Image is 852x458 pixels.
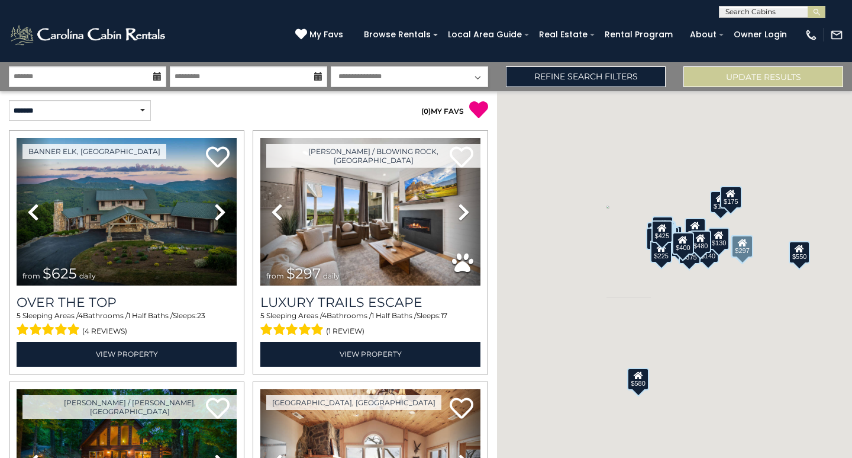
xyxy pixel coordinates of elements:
a: Local Area Guide [442,25,528,44]
span: $297 [286,265,321,282]
span: My Favs [309,28,343,41]
div: $400 [672,232,693,254]
span: 4 [78,311,83,320]
span: daily [79,271,96,280]
div: $175 [720,185,741,208]
div: $480 [690,230,711,252]
span: 23 [197,311,205,320]
a: Over The Top [17,294,237,310]
div: $297 [731,235,753,258]
div: $175 [710,191,731,213]
a: [GEOGRAPHIC_DATA], [GEOGRAPHIC_DATA] [266,395,441,410]
a: [PERSON_NAME] / Blowing Rock, [GEOGRAPHIC_DATA] [266,144,480,168]
div: Sleeping Areas / Bathrooms / Sleeps: [17,310,237,339]
button: Update Results [683,66,843,87]
span: daily [323,271,340,280]
a: About [684,25,722,44]
a: Rental Program [599,25,679,44]
a: [PERSON_NAME] / [PERSON_NAME], [GEOGRAPHIC_DATA] [22,395,237,419]
a: Refine Search Filters [506,66,666,87]
div: Sleeping Areas / Bathrooms / Sleeps: [260,310,480,339]
span: 1 Half Baths / [372,311,417,320]
a: View Property [17,342,237,366]
img: thumbnail_167153549.jpeg [17,138,237,286]
div: $375 [679,241,700,264]
span: $625 [43,265,77,282]
div: $125 [652,216,673,238]
span: (4 reviews) [82,324,127,339]
img: thumbnail_168695581.jpeg [260,138,480,286]
span: 5 [260,311,264,320]
div: $349 [685,218,706,241]
a: Real Estate [533,25,593,44]
div: $550 [789,241,810,263]
span: ( ) [421,107,431,116]
span: 5 [17,311,21,320]
div: $225 [650,241,672,263]
a: My Favs [295,28,346,41]
span: from [266,271,284,280]
a: Add to favorites [206,145,230,171]
a: Add to favorites [450,396,473,422]
img: phone-regular-white.png [805,28,818,41]
a: Owner Login [728,25,793,44]
a: Banner Elk, [GEOGRAPHIC_DATA] [22,144,166,159]
span: 1 Half Baths / [128,311,173,320]
div: $580 [627,367,648,390]
span: 4 [322,311,327,320]
span: (1 review) [326,324,364,339]
a: (0)MY FAVS [421,107,464,116]
div: $140 [698,240,719,262]
a: View Property [260,342,480,366]
div: $425 [651,220,673,242]
span: from [22,271,40,280]
a: Browse Rentals [358,25,437,44]
img: White-1-2.png [9,23,169,47]
div: $130 [708,228,730,250]
span: 17 [441,311,447,320]
span: 0 [424,107,428,116]
a: Luxury Trails Escape [260,294,480,310]
img: mail-regular-white.png [830,28,843,41]
div: $230 [646,227,667,249]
